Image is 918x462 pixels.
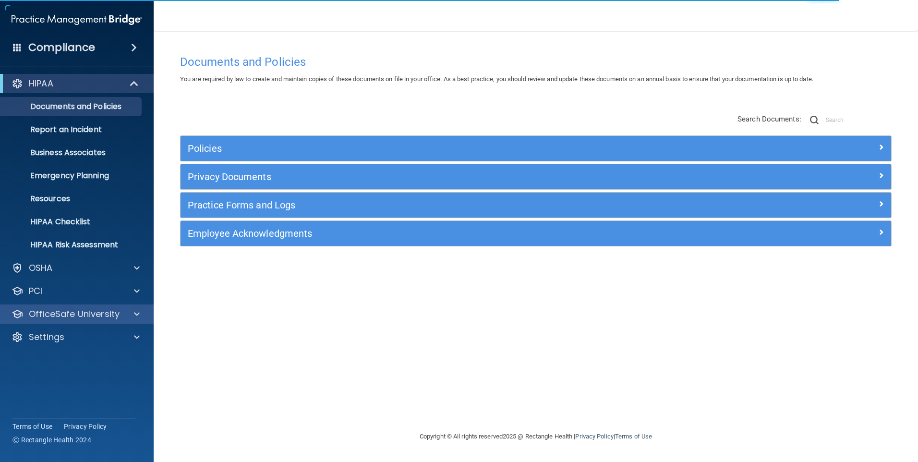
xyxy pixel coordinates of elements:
span: Search Documents: [737,115,801,123]
h5: Employee Acknowledgments [188,228,706,239]
p: Business Associates [6,148,137,158]
h4: Compliance [28,41,95,54]
img: ic-search.3b580494.png [810,116,819,124]
p: Report an Incident [6,125,137,134]
p: Resources [6,194,137,204]
p: HIPAA Risk Assessment [6,240,137,250]
p: Documents and Policies [6,102,137,111]
p: OfficeSafe University [29,308,120,320]
span: You are required by law to create and maintain copies of these documents on file in your office. ... [180,75,813,83]
span: Ⓒ Rectangle Health 2024 [12,435,91,445]
p: HIPAA [29,78,53,89]
a: Practice Forms and Logs [188,197,884,213]
a: Privacy Documents [188,169,884,184]
h5: Policies [188,143,706,154]
a: HIPAA [12,78,139,89]
a: Policies [188,141,884,156]
a: Privacy Policy [575,433,613,440]
a: Settings [12,331,140,343]
a: PCI [12,285,140,297]
a: Terms of Use [615,433,652,440]
a: Employee Acknowledgments [188,226,884,241]
a: OSHA [12,262,140,274]
img: PMB logo [12,10,142,29]
p: OSHA [29,262,53,274]
a: Terms of Use [12,422,52,431]
p: Emergency Planning [6,171,137,181]
div: Copyright © All rights reserved 2025 @ Rectangle Health | | [361,421,711,452]
p: PCI [29,285,42,297]
p: HIPAA Checklist [6,217,137,227]
input: Search [826,113,892,127]
h5: Privacy Documents [188,171,706,182]
a: Privacy Policy [64,422,107,431]
h4: Documents and Policies [180,56,892,68]
p: Settings [29,331,64,343]
h5: Practice Forms and Logs [188,200,706,210]
a: OfficeSafe University [12,308,140,320]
